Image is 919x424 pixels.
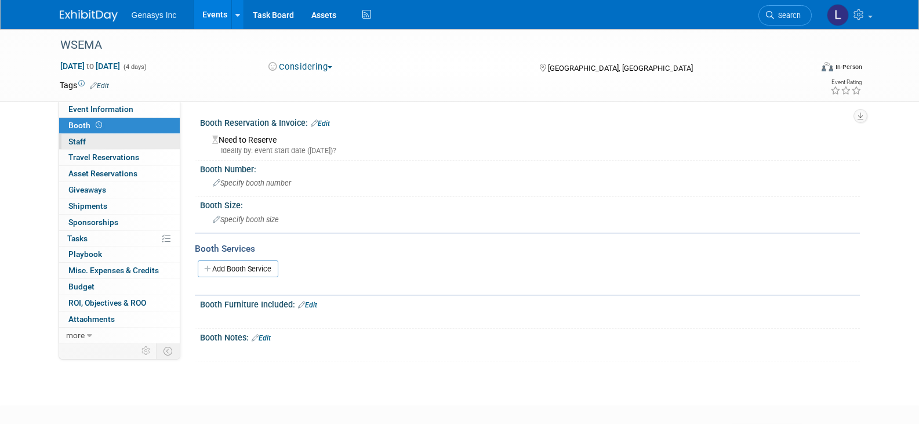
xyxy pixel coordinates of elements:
[59,247,180,262] a: Playbook
[298,301,317,309] a: Edit
[68,298,146,307] span: ROI, Objectives & ROO
[68,249,102,259] span: Playbook
[59,328,180,343] a: more
[200,329,860,344] div: Booth Notes:
[56,35,794,56] div: WSEMA
[59,182,180,198] a: Giveaways
[200,296,860,311] div: Booth Furniture Included:
[68,314,115,324] span: Attachments
[59,166,180,182] a: Asset Reservations
[122,63,147,71] span: (4 days)
[68,104,133,114] span: Event Information
[66,331,85,340] span: more
[59,295,180,311] a: ROI, Objectives & ROO
[68,266,159,275] span: Misc. Expenses & Credits
[136,343,157,358] td: Personalize Event Tab Strip
[59,231,180,247] a: Tasks
[209,131,851,156] div: Need to Reserve
[743,60,863,78] div: Event Format
[59,150,180,165] a: Travel Reservations
[59,263,180,278] a: Misc. Expenses & Credits
[59,198,180,214] a: Shipments
[68,282,95,291] span: Budget
[212,146,851,156] div: Ideally by: event start date ([DATE])?
[68,201,107,211] span: Shipments
[200,114,860,129] div: Booth Reservation & Invoice:
[835,63,862,71] div: In-Person
[93,121,104,129] span: Booth not reserved yet
[200,161,860,175] div: Booth Number:
[60,61,121,71] span: [DATE] [DATE]
[156,343,180,358] td: Toggle Event Tabs
[68,185,106,194] span: Giveaways
[548,64,693,73] span: [GEOGRAPHIC_DATA], [GEOGRAPHIC_DATA]
[132,10,177,20] span: Genasys Inc
[198,260,278,277] a: Add Booth Service
[59,102,180,117] a: Event Information
[68,169,137,178] span: Asset Reservations
[822,62,833,71] img: Format-Inperson.png
[213,179,291,187] span: Specify booth number
[827,4,849,26] img: Lucy Temprano
[85,61,96,71] span: to
[213,215,279,224] span: Specify booth size
[68,153,139,162] span: Travel Reservations
[252,334,271,342] a: Edit
[311,119,330,128] a: Edit
[68,121,104,130] span: Booth
[830,79,862,85] div: Event Rating
[68,137,86,146] span: Staff
[774,11,801,20] span: Search
[59,279,180,295] a: Budget
[195,242,860,255] div: Booth Services
[59,215,180,230] a: Sponsorships
[67,234,88,243] span: Tasks
[59,118,180,133] a: Booth
[60,10,118,21] img: ExhibitDay
[90,82,109,90] a: Edit
[264,61,337,73] button: Considering
[60,79,109,91] td: Tags
[59,311,180,327] a: Attachments
[758,5,812,26] a: Search
[200,197,860,211] div: Booth Size:
[59,134,180,150] a: Staff
[68,218,118,227] span: Sponsorships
